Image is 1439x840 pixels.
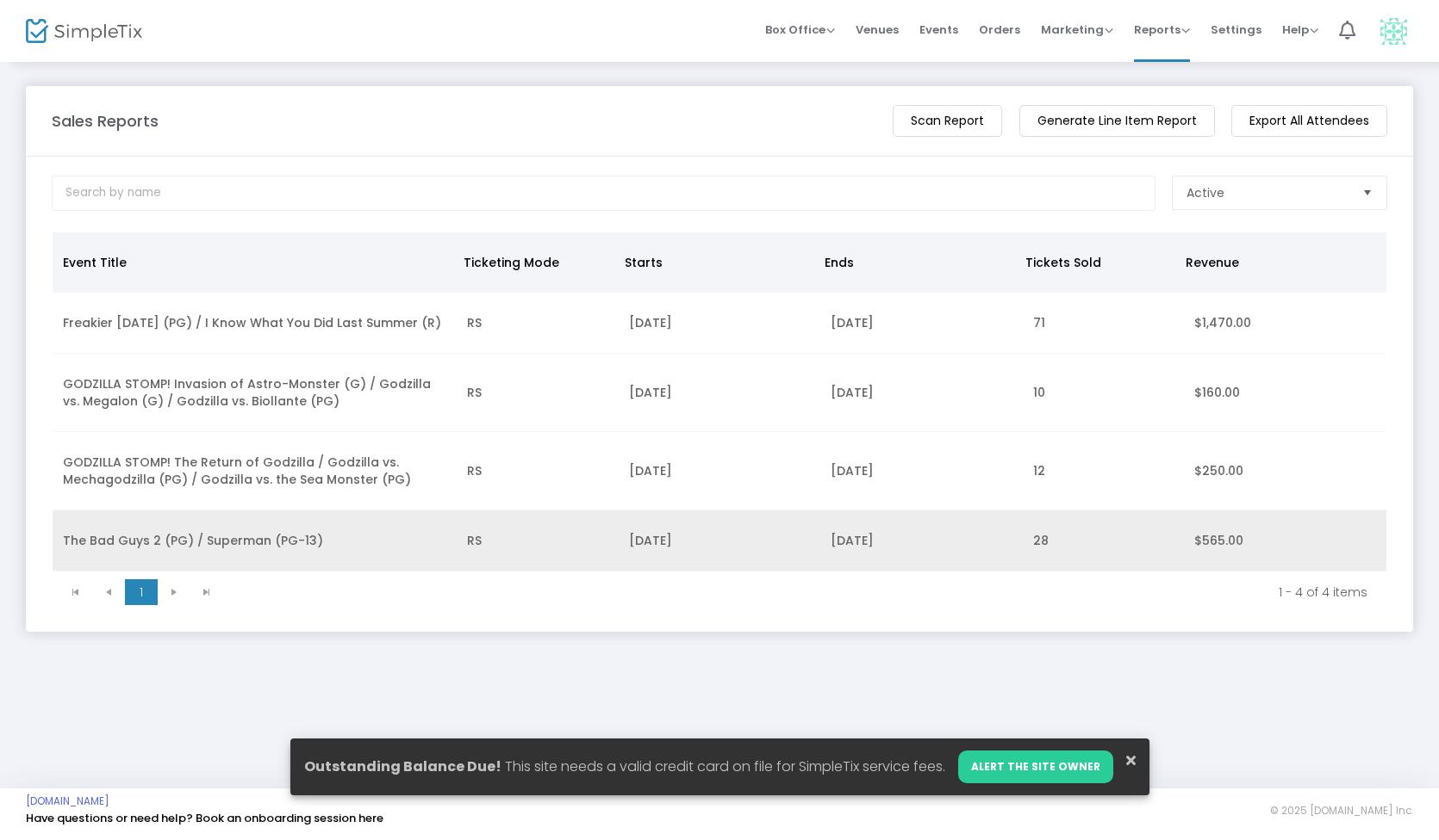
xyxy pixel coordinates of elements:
th: Tickets Sold [1015,232,1175,293]
td: $160.00 [1184,354,1386,432]
span: Help [1282,22,1318,38]
th: Starts [614,232,815,293]
td: [DATE] [619,432,821,510]
button: Select [1355,176,1380,209]
td: [DATE] [820,510,1023,571]
a: Have questions or need help? Book an onboarding session here [26,810,383,826]
td: $1,470.00 [1184,293,1386,354]
kendo-pager-info: 1 - 4 of 4 items [235,584,1367,601]
th: Event Title [53,232,453,293]
span: Active [1187,184,1224,201]
td: RS [457,510,619,571]
td: [DATE] [820,432,1023,510]
td: 28 [1023,510,1185,571]
m-panel-title: Sales Reports [52,109,159,133]
td: [DATE] [820,293,1023,354]
td: [DATE] [820,354,1023,432]
td: 10 [1023,354,1185,432]
span: Settings [1211,8,1261,52]
td: $250.00 [1184,432,1386,510]
span: Marketing [1041,22,1113,38]
m-button: Export All Attendees [1231,105,1387,137]
td: [DATE] [619,354,821,432]
th: Ends [814,232,1015,293]
td: [DATE] [619,293,821,354]
td: 12 [1023,432,1185,510]
span: Page 1 [125,579,158,605]
span: Outstanding Balance Due! [304,757,501,777]
td: $565.00 [1184,510,1386,571]
span: Revenue [1186,254,1239,271]
td: The Bad Guys 2 (PG) / Superman (PG-13) [53,510,457,571]
input: Search by name [52,176,1156,211]
span: Events [919,8,958,52]
span: Venues [856,8,899,52]
span: Reports [1134,22,1190,38]
span: This site needs a valid credit card on file for SimpleTix service fees. [505,757,945,777]
a: [DOMAIN_NAME] [26,794,109,808]
span: © 2025 [DOMAIN_NAME] Inc. [1270,804,1413,818]
td: GODZILLA STOMP! The Return of Godzilla / Godzilla vs. Mechagodzilla (PG) / Godzilla vs. the Sea M... [53,432,457,510]
div: Data table [53,232,1386,571]
td: [DATE] [619,510,821,571]
td: GODZILLA STOMP! Invasion of Astro-Monster (G) / Godzilla vs. Megalon (G) / Godzilla vs. Biollante... [53,354,457,432]
m-button: Generate Line Item Report [1019,105,1215,137]
m-button: Scan Report [893,105,1002,137]
th: Ticketing Mode [453,232,614,293]
td: RS [457,354,619,432]
td: RS [457,293,619,354]
span: Orders [979,8,1020,52]
td: Freakier [DATE] (PG) / I Know What You Did Last Summer (R) [53,293,457,354]
a: ALERT THE SITE OWNER [958,750,1113,783]
td: RS [457,432,619,510]
span: Box Office [765,22,835,38]
td: 71 [1023,293,1185,354]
